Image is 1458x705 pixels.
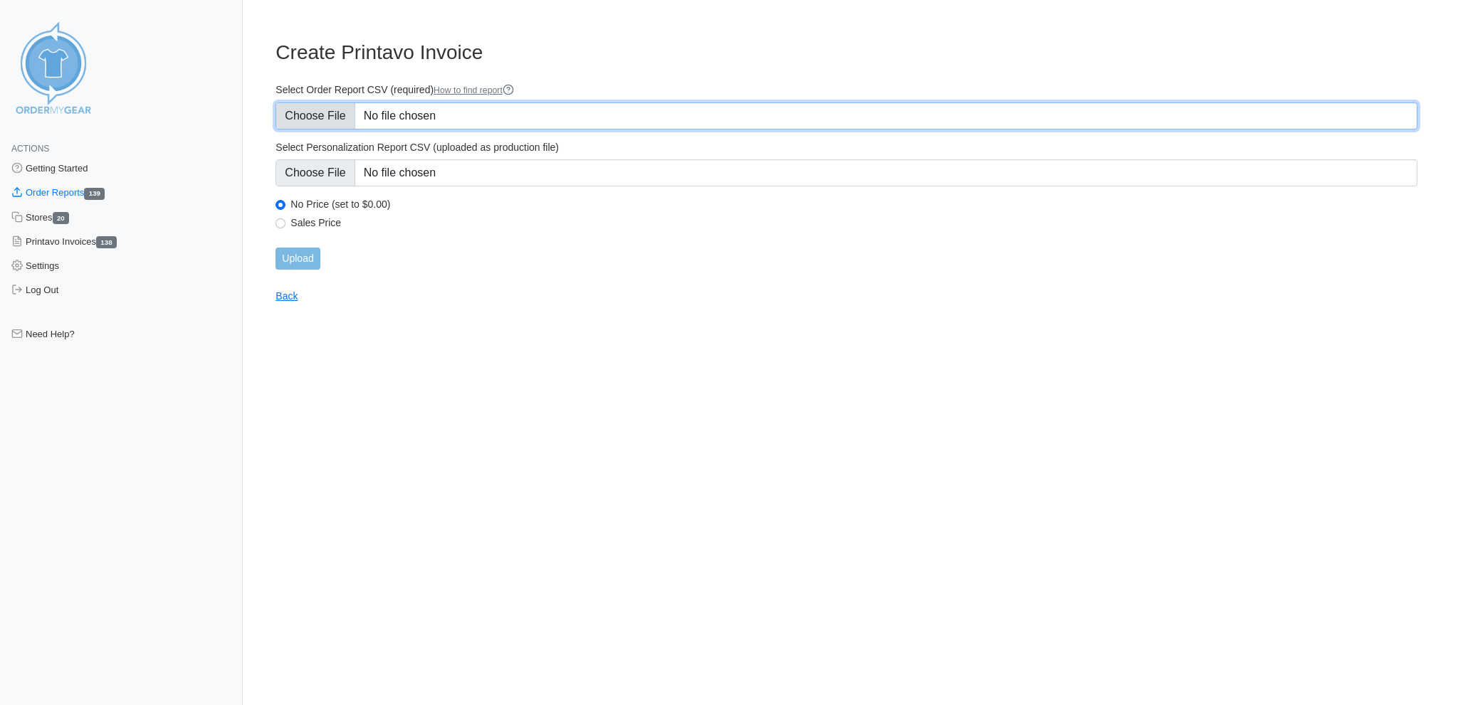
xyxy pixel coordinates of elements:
[53,212,70,224] span: 20
[290,198,1417,211] label: No Price (set to $0.00)
[276,41,1417,65] h3: Create Printavo Invoice
[276,290,298,302] a: Back
[276,248,320,270] input: Upload
[276,141,1417,154] label: Select Personalization Report CSV (uploaded as production file)
[434,85,514,95] a: How to find report
[290,216,1417,229] label: Sales Price
[84,188,105,200] span: 139
[96,236,117,248] span: 138
[276,83,1417,97] label: Select Order Report CSV (required)
[11,144,49,154] span: Actions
